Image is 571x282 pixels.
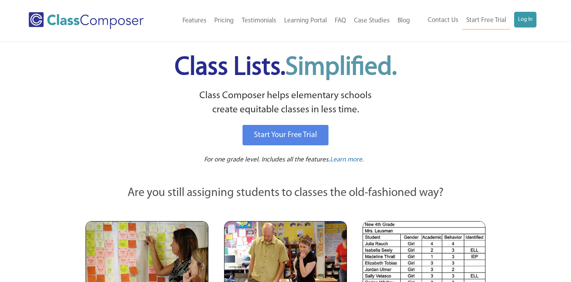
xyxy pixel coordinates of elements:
span: Simplified. [285,55,397,81]
a: Case Studies [350,12,394,29]
span: For one grade level. Includes all the features. [204,156,330,163]
a: Testimonials [238,12,280,29]
a: Features [179,12,210,29]
a: Pricing [210,12,238,29]
a: FAQ [331,12,350,29]
p: Class Composer helps elementary schools create equitable classes in less time. [84,89,487,117]
a: Blog [394,12,414,29]
a: Contact Us [424,12,462,29]
span: Class Lists. [175,55,397,81]
a: Learning Portal [280,12,331,29]
img: Class Composer [29,12,144,29]
nav: Header Menu [414,12,536,29]
nav: Header Menu [163,12,414,29]
span: Start Your Free Trial [254,131,317,139]
a: Learn more. [330,155,364,165]
a: Start Free Trial [462,12,510,29]
a: Log In [514,12,536,27]
a: Start Your Free Trial [243,125,328,145]
p: Are you still assigning students to classes the old-fashioned way? [86,185,486,202]
span: Learn more. [330,156,364,163]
